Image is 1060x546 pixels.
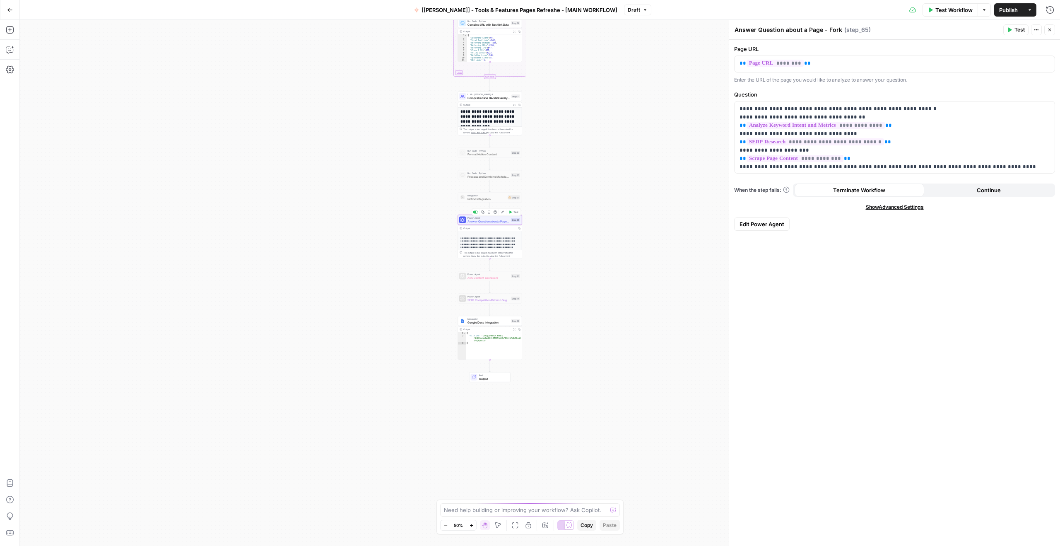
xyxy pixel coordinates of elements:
span: [[PERSON_NAME]] - Tools & Features Pages Refreshe - [MAIN WORKFLOW] [422,6,617,14]
div: 1 [458,34,467,37]
div: Step 74 [511,297,520,300]
g: Edge from step_60 to step_57 [489,180,491,192]
img: Notion_app_logo.png [460,196,465,200]
div: EndOutput [458,372,522,382]
div: Run Code · PythonProcess and Combine Markdown ParagraphsStep 60 [458,170,522,180]
span: Terminate Workflow [833,186,885,194]
span: Copy [581,522,593,529]
div: 3 [458,39,467,42]
button: Test Workflow [923,3,978,17]
span: Run Code · Python [467,19,509,23]
g: Edge from step_57 to step_65 [489,203,491,215]
span: Format Notion Content [467,152,509,156]
button: Continue [924,184,1054,197]
div: IntegrationNotion IntegrationStep 57 [458,193,522,203]
div: Power AgentSERP Competition Refresh Suggestions - ForkStep 74 [458,294,522,304]
div: Step 72 [511,21,520,25]
div: This output is too large & has been abbreviated for review. to view the full content. [463,251,520,258]
div: Step 58 [511,151,520,155]
div: 5 [458,44,467,47]
button: Copy [577,520,596,531]
div: Output [463,227,516,230]
label: Question [734,90,1055,99]
button: [[PERSON_NAME]] - Tools & Features Pages Refreshe - [MAIN WORKFLOW] [409,3,622,17]
button: Edit Power Agent [734,217,790,231]
div: Step 65 [511,218,520,222]
div: Step 73 [511,274,520,278]
p: Enter the URL of the page you would like to analyze to answer your question. [734,76,1055,84]
div: Step 60 [511,173,520,177]
div: Step 57 [508,196,520,200]
div: 4 [458,42,467,44]
label: Page URL [734,45,1055,53]
div: 8 [458,52,467,54]
button: Paste [600,520,620,531]
span: Test Workflow [935,6,973,14]
div: 2 [458,335,466,342]
div: 11 [458,59,467,62]
span: Continue [977,186,1001,194]
span: Copy the output [471,255,487,257]
div: Output [463,328,511,331]
span: Show Advanced Settings [866,203,924,211]
div: Run Code · PythonCombine URL with Backlink DataStep 72Output{ "Authority Score":64, "Total Backli... [458,18,522,62]
div: Power AgentAEO Content ScorecardStep 73 [458,271,522,281]
button: Test [1003,24,1029,35]
g: Edge from step_59 to end [489,360,491,372]
span: Run Code · Python [467,149,509,152]
span: Notion Integration [467,197,506,201]
div: LLM · [PERSON_NAME] 4Comprehensive Backlink Analysis and RecommendationsStep 71Output**** **** **... [458,92,522,135]
span: LLM · [PERSON_NAME] 4 [467,93,510,96]
img: Instagram%20post%20-%201%201.png [460,319,465,323]
span: Run Code · Python [467,172,509,175]
g: Edge from step_65 to step_73 [489,259,491,271]
span: Test [513,210,518,214]
span: Publish [999,6,1018,14]
div: Complete [458,75,522,79]
span: Draft [628,6,640,14]
span: Integration [467,317,509,321]
g: Edge from step_71 to step_58 [489,135,491,147]
div: Complete [484,75,496,79]
div: 12 [458,62,467,64]
button: Publish [994,3,1023,17]
span: Copy the output [471,131,487,134]
span: Power Agent [467,295,509,298]
g: Edge from step_73 to step_74 [489,281,491,293]
span: Combine URL with Backlink Data [467,22,509,27]
button: Draft [624,5,651,15]
span: Process and Combine Markdown Paragraphs [467,174,509,179]
button: Test [507,210,520,215]
span: Power Agent [467,216,509,220]
g: Edge from step_69-iteration-end to step_71 [489,79,491,91]
a: When the step fails: [734,186,790,194]
div: 2 [458,37,467,39]
div: 1 [458,332,466,335]
span: Google Docs Integration [467,320,509,324]
div: 3 [458,342,466,345]
div: 7 [458,49,467,52]
span: Edit Power Agent [740,220,784,228]
div: 6 [458,47,467,49]
div: Step 59 [511,319,520,323]
div: Step 71 [511,94,520,98]
span: Toggle code folding, rows 1 through 18 [465,34,467,37]
div: 10 [458,57,467,59]
textarea: Answer Question about a Page - Fork [735,26,842,34]
g: Edge from step_58 to step_60 [489,158,491,170]
span: Output [479,377,507,381]
span: Answer Question about a Page - Fork [467,219,509,223]
span: SERP Competition Refresh Suggestions - Fork [467,298,509,302]
div: Output [463,103,511,106]
span: Integration [467,194,506,197]
span: ( step_65 ) [844,26,871,34]
span: Toggle code folding, rows 1 through 3 [464,332,466,335]
span: Paste [603,522,617,529]
div: This output is too large & has been abbreviated for review. to view the full content. [463,128,520,134]
span: End [479,374,507,377]
div: Output [463,30,511,33]
span: 50% [454,522,463,529]
div: Run Code · PythonFormat Notion ContentStep 58 [458,148,522,158]
div: 9 [458,54,467,57]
